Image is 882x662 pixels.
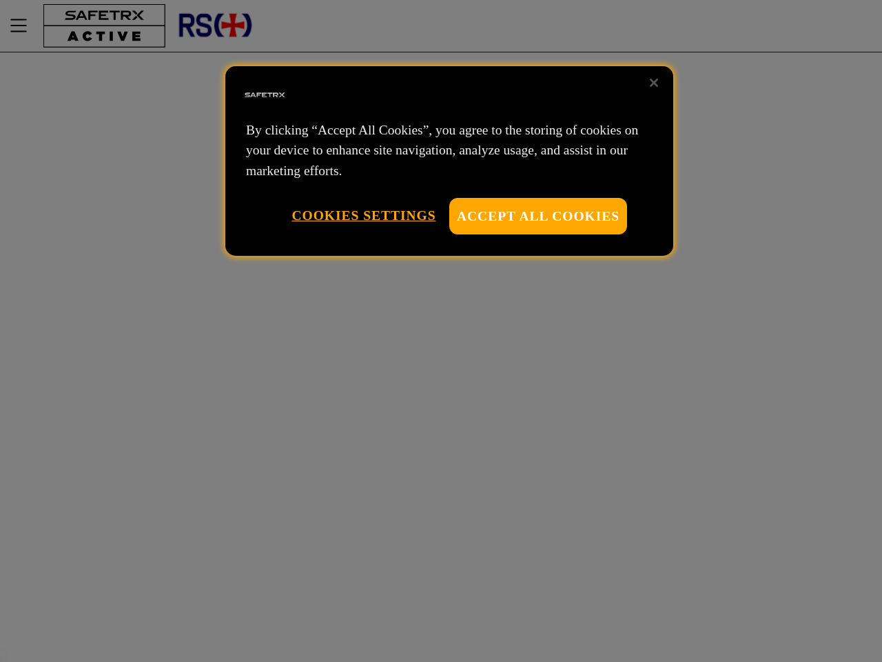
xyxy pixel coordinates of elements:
img: Safe Tracks [243,73,287,117]
button: Cookies Settings [291,198,435,233]
button: Accept All Cookies [449,198,627,234]
p: By clicking “Accept All Cookies”, you agree to the storing of cookies on your device to enhance s... [246,120,653,181]
button: Close [639,68,669,98]
div: Privacy [225,66,673,256]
